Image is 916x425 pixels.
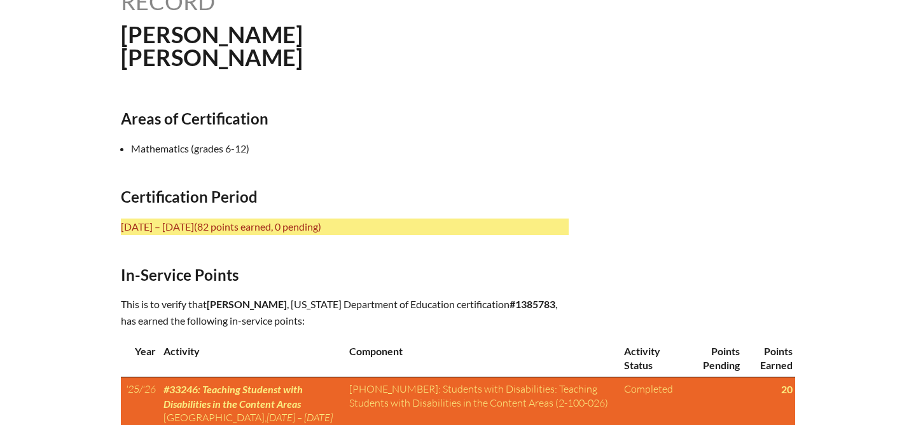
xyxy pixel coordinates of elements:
li: Mathematics (grades 6-12) [131,140,579,157]
h2: Areas of Certification [121,109,569,128]
strong: 20 [781,383,793,395]
th: Component [344,339,618,377]
span: #33246: Teaching Studenst with Disabilities in the Content Areas [163,383,303,409]
p: [DATE] – [DATE] [121,219,569,235]
span: [GEOGRAPHIC_DATA] [163,411,265,424]
h2: In-Service Points [121,266,569,284]
b: #1385783 [510,298,555,310]
th: Points Pending [685,339,742,377]
th: Points Earned [742,339,795,377]
p: This is to verify that , [US_STATE] Department of Education certification , has earned the follow... [121,296,569,329]
h2: Certification Period [121,187,569,206]
th: Activity [158,339,344,377]
h1: [PERSON_NAME] [PERSON_NAME] [121,23,539,69]
th: Year [121,339,158,377]
span: [DATE] – [DATE] [267,411,333,424]
span: [PERSON_NAME] [207,298,287,310]
th: Activity Status [619,339,686,377]
span: (82 points earned, 0 pending) [194,220,321,233]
